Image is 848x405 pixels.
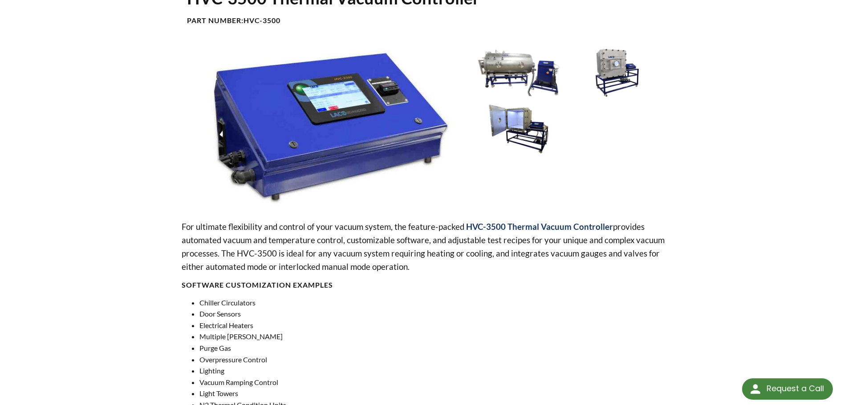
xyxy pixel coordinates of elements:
p: For ultimate flexibility and control of your vacuum system, the feature-packed provides automated... [182,220,667,273]
li: Door Sensors [199,308,667,320]
img: HVC-3500 in Cube Chamber System, angled view [569,47,662,98]
li: Overpressure Control [199,354,667,365]
img: HVC-3500 Thermal Vacuum Controller, angled view [182,47,466,206]
h4: SOFTWARE CUSTOMIZATION EXAMPLES [182,281,667,290]
li: Chiller Circulators [199,297,667,309]
li: Light Towers [199,388,667,399]
li: Electrical Heaters [199,320,667,331]
div: Request a Call [742,378,833,400]
li: Lighting [199,365,667,377]
img: HVC-3500 Thermal Vacuum Controller in System, front view [472,47,565,98]
div: Request a Call [767,378,824,399]
b: HVC-3500 [243,16,280,24]
li: Purge Gas [199,342,667,354]
li: Multiple [PERSON_NAME] [199,331,667,342]
img: HVC-3500 in Cube Chamber System, open door [472,103,565,154]
li: Vacuum Ramping Control [199,377,667,388]
strong: HVC-3500 Thermal Vacuum Controller [466,221,613,232]
img: round button [748,382,763,396]
h4: Part Number: [187,16,661,25]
